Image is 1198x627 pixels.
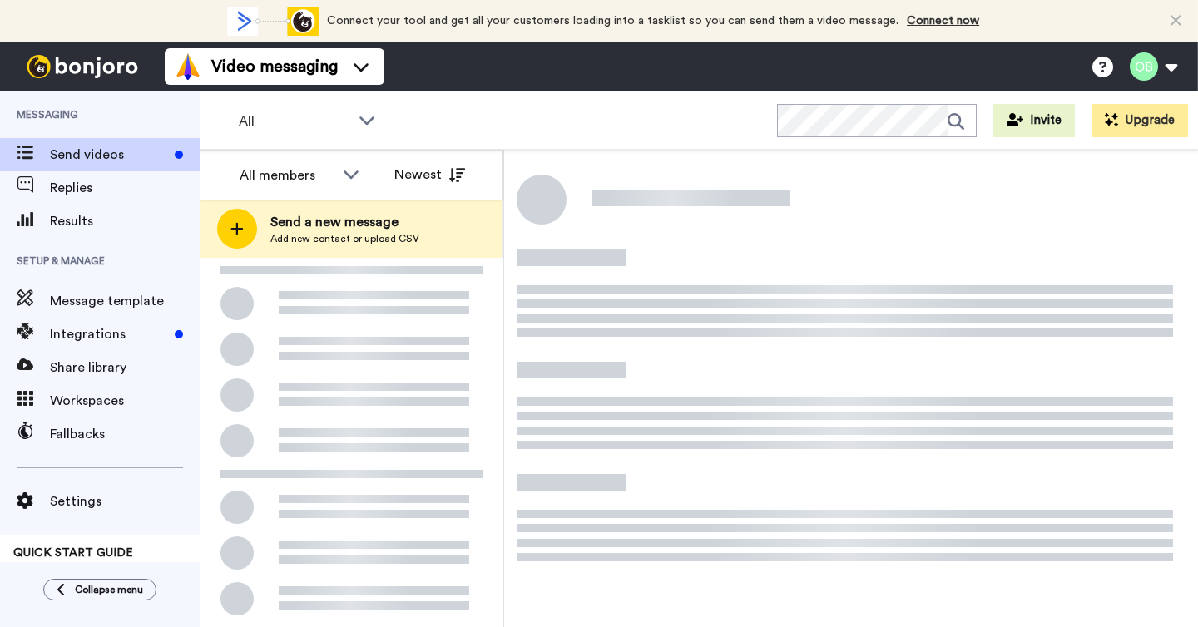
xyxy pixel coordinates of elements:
span: Results [50,211,200,231]
span: Settings [50,491,200,511]
span: Message template [50,291,200,311]
span: Send videos [50,145,168,165]
span: Replies [50,178,200,198]
span: QUICK START GUIDE [13,547,133,559]
img: vm-color.svg [175,53,201,80]
button: Collapse menu [43,579,156,600]
img: bj-logo-header-white.svg [20,55,145,78]
span: Connect your tool and get all your customers loading into a tasklist so you can send them a video... [327,15,898,27]
span: Workspaces [50,391,200,411]
span: Add new contact or upload CSV [270,232,419,245]
button: Invite [993,104,1075,137]
span: Send a new message [270,212,419,232]
span: All [239,111,350,131]
span: Integrations [50,324,168,344]
button: Upgrade [1092,104,1188,137]
a: Connect now [907,15,979,27]
div: animation [227,7,319,36]
span: Video messaging [211,55,338,78]
div: All members [240,165,334,185]
button: Newest [382,158,478,191]
span: Share library [50,358,200,378]
span: Fallbacks [50,424,200,444]
span: Collapse menu [75,583,143,596]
